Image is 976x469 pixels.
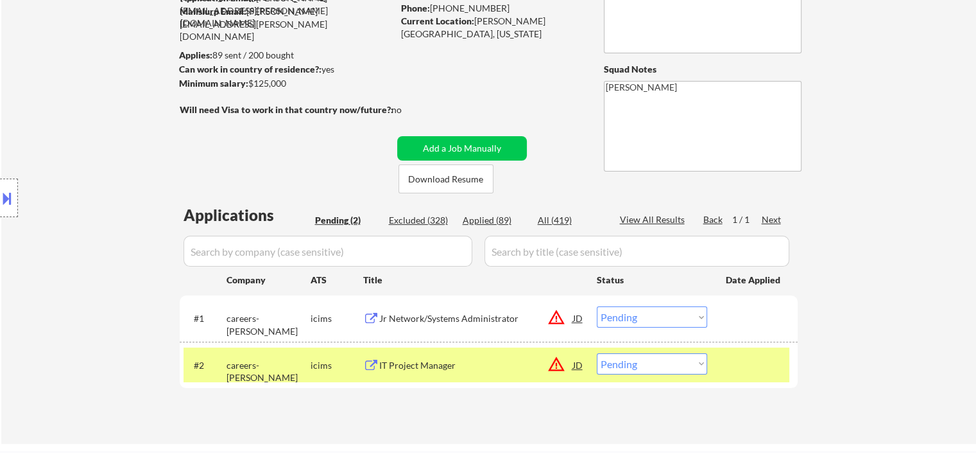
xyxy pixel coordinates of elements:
div: JD [572,306,585,330]
div: Excluded (328) [389,214,453,227]
div: Jr Network/Systems Administrator [379,312,573,325]
div: Applications [184,208,311,223]
div: yes [179,63,389,76]
strong: Mailslurp Email: [180,6,246,17]
div: 89 sent / 200 bought [179,49,393,62]
div: careers-[PERSON_NAME] [227,312,311,337]
strong: Phone: [401,3,430,13]
input: Search by company (case sensitive) [184,236,472,267]
strong: Current Location: [401,15,474,26]
div: Title [363,274,585,287]
button: warning_amber [547,308,565,326]
div: icims [311,359,363,372]
strong: Will need Visa to work in that country now/future?: [180,104,393,115]
div: #2 [194,359,216,372]
strong: Can work in country of residence?: [179,64,321,75]
div: Status [597,268,707,291]
button: Add a Job Manually [397,136,527,161]
div: Back [703,213,724,226]
div: [PERSON_NAME][EMAIL_ADDRESS][PERSON_NAME][DOMAIN_NAME] [180,5,393,43]
div: JD [572,353,585,376]
div: All (419) [538,214,602,227]
div: View All Results [620,213,689,226]
div: ATS [311,274,363,287]
div: [PHONE_NUMBER] [401,2,583,15]
div: Company [227,274,311,287]
div: Next [762,213,782,226]
input: Search by title (case sensitive) [484,236,789,267]
strong: Applies: [179,49,212,60]
div: 1 / 1 [732,213,762,226]
div: #1 [194,312,216,325]
div: Pending (2) [315,214,379,227]
button: warning_amber [547,355,565,373]
button: Download Resume [398,164,493,193]
div: careers-[PERSON_NAME] [227,359,311,384]
div: no [391,103,428,116]
strong: Minimum salary: [179,78,248,89]
div: Date Applied [726,274,782,287]
div: Squad Notes [604,63,801,76]
div: IT Project Manager [379,359,573,372]
div: icims [311,312,363,325]
div: [PERSON_NAME][GEOGRAPHIC_DATA], [US_STATE] [401,15,583,40]
div: Applied (89) [463,214,527,227]
div: $125,000 [179,77,393,90]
